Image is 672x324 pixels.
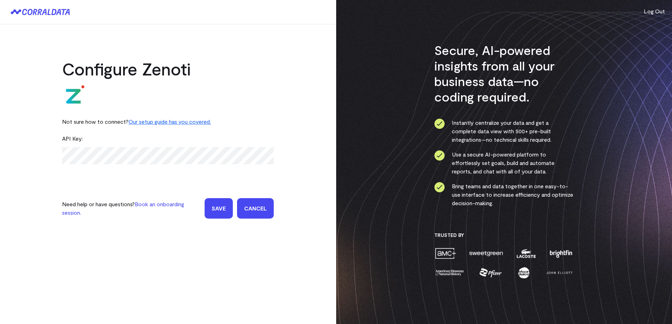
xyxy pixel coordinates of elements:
img: brightfin-a251e171.png [548,247,574,259]
img: zenoti-2086f9c1.png [62,85,85,108]
div: API Key: [62,130,274,147]
h3: Secure, AI-powered insights from all your business data—no coding required. [434,42,574,104]
li: Bring teams and data together in one easy-to-use interface to increase efficiency and optimize de... [434,182,574,207]
img: john-elliott-25751c40.png [545,267,574,279]
button: Log Out [644,7,665,16]
img: sweetgreen-1d1fb32c.png [468,247,504,259]
p: Need help or have questions? [62,200,200,217]
li: Instantly centralize your data and get a complete data view with 500+ pre-built integrations—no t... [434,118,574,144]
li: Use a secure AI-powered platform to effortlessly set goals, build and automate reports, and chat ... [434,150,574,176]
img: lacoste-7a6b0538.png [516,247,537,259]
a: Our setup guide has you covered. [128,118,211,125]
h3: Trusted By [434,232,574,238]
input: Save [205,198,233,219]
img: amnh-5afada46.png [434,267,465,279]
img: moon-juice-c312e729.png [517,267,531,279]
img: ico-check-circle-4b19435c.svg [434,118,445,129]
a: Cancel [237,198,274,219]
div: Not sure how to connect? [62,113,274,130]
img: pfizer-e137f5fc.png [479,267,503,279]
img: ico-check-circle-4b19435c.svg [434,150,445,161]
h2: Configure Zenoti [62,58,274,79]
img: ico-check-circle-4b19435c.svg [434,182,445,192]
img: amc-0b11a8f1.png [434,247,457,259]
